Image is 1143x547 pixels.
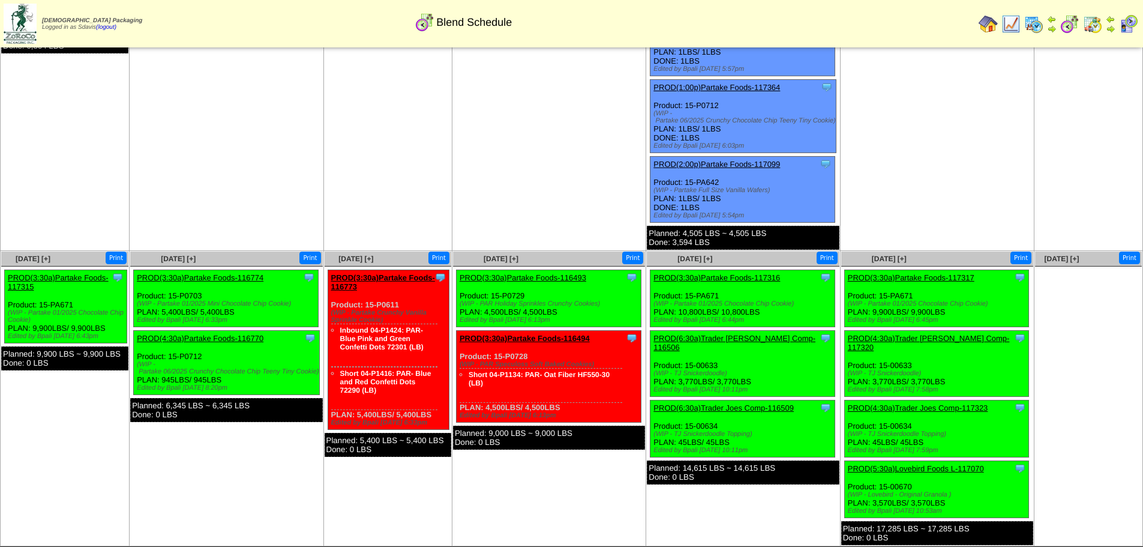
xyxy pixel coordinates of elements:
[848,507,1029,515] div: Edited by Bpali [DATE] 10:53am
[106,252,127,264] button: Print
[137,361,319,375] div: (WIP ‐ Partake 06/2025 Crunchy Chocolate Chip Teeny Tiny Cookie)
[428,252,449,264] button: Print
[331,309,449,324] div: (WIP - Partake Crunchy Vanilla Sprinkle Cookie)
[137,334,263,343] a: PROD(4:30a)Partake Foods-116770
[1045,255,1079,263] a: [DATE] [+]
[331,273,435,291] a: PROD(3:30a)Partake Foods-116773
[5,270,127,343] div: Product: 15-PA671 PLAN: 9,900LBS / 9,900LBS
[42,17,142,31] span: Logged in as Sdavis
[1014,271,1026,283] img: Tooltip
[1001,14,1021,34] img: line_graph.gif
[1047,14,1057,24] img: arrowleft.gif
[1119,252,1140,264] button: Print
[979,14,998,34] img: home.gif
[653,334,815,352] a: PROD(6:30a)Trader [PERSON_NAME] Comp-116506
[130,398,322,422] div: Planned: 6,345 LBS ~ 6,345 LBS Done: 0 LBS
[820,402,832,414] img: Tooltip
[653,160,780,169] a: PROD(2:00p)Partake Foods-117099
[484,255,518,263] a: [DATE] [+]
[460,316,641,324] div: Edited by Bpali [DATE] 6:13pm
[821,81,833,93] img: Tooltip
[304,332,316,344] img: Tooltip
[96,24,116,31] a: (logout)
[460,300,641,307] div: (WIP - PAR Holiday Sprinkles Crunchy Cookies)
[137,300,318,307] div: (WIP - Partake 01/2025 Mini Chocolate Chip Cookie)
[469,370,610,387] a: Short 04-P1134: PAR- Oat Fiber HF550-30 (LB)
[137,384,319,391] div: Edited by Bpali [DATE] 8:20pm
[1106,14,1115,24] img: arrowleft.gif
[848,386,1029,393] div: Edited by Bpali [DATE] 7:58pm
[1119,14,1138,34] img: calendarcustomer.gif
[653,110,835,124] div: (WIP ‐ Partake 06/2025 Crunchy Chocolate Chip Teeny Tiny Cookie)
[848,431,1029,438] div: (WIP - TJ Snickerdoodle Topping)
[650,270,835,327] div: Product: 15-PA671 PLAN: 10,800LBS / 10,800LBS
[325,433,451,457] div: Planned: 5,400 LBS ~ 5,400 LBS Done: 0 LBS
[8,309,127,324] div: (WIP - Partake 01/2025 Chocolate Chip Cookie)
[1,346,128,370] div: Planned: 9,900 LBS ~ 9,900 LBS Done: 0 LBS
[1010,252,1031,264] button: Print
[650,80,836,153] div: Product: 15-P0712 PLAN: 1LBS / 1LBS DONE: 1LBS
[340,326,424,351] a: Inbound 04-P1424: PAR- Blue Pink and Green Confetti Dots 72301 (LB)
[820,158,832,170] img: Tooltip
[653,142,835,150] div: Edited by Bpali [DATE] 6:03pm
[650,157,835,223] div: Product: 15-PA642 PLAN: 1LBS / 1LBS DONE: 1LBS
[456,331,641,423] div: Product: 15-P0728 PLAN: 4,500LBS / 4,500LBS
[647,226,839,250] div: Planned: 4,505 LBS ~ 4,505 LBS Done: 3,594 LBS
[626,332,638,344] img: Tooltip
[848,491,1029,498] div: (WIP - Lovebird - Original Granola )
[328,270,449,430] div: Product: 15-P0611 PLAN: 5,400LBS / 5,400LBS
[844,400,1029,458] div: Product: 15-00634 PLAN: 45LBS / 45LBS
[817,252,838,264] button: Print
[460,273,586,282] a: PROD(3:30a)Partake Foods-116493
[650,400,835,458] div: Product: 15-00634 PLAN: 45LBS / 45LBS
[653,300,835,307] div: (WIP - Partake 01/2025 Chocolate Chip Cookie)
[820,332,832,344] img: Tooltip
[1106,24,1115,34] img: arrowright.gif
[653,403,794,413] a: PROD(6:30a)Trader Joes Comp-116509
[161,255,196,263] a: [DATE] [+]
[653,83,780,92] a: PROD(1:00p)Partake Foods-117364
[844,270,1029,327] div: Product: 15-PA671 PLAN: 9,900LBS / 9,900LBS
[1060,14,1079,34] img: calendarblend.gif
[453,426,645,450] div: Planned: 9,000 LBS ~ 9,000 LBS Done: 0 LBS
[653,65,835,73] div: Edited by Bpali [DATE] 5:57pm
[848,447,1029,454] div: Edited by Bpali [DATE] 7:59pm
[1014,332,1026,344] img: Tooltip
[434,271,446,283] img: Tooltip
[1047,24,1057,34] img: arrowright.gif
[8,273,109,291] a: PROD(3:30a)Partake Foods-117315
[1024,14,1043,34] img: calendarprod.gif
[460,412,641,419] div: Edited by Bpali [DATE] 6:13pm
[872,255,907,263] span: [DATE] [+]
[460,361,641,368] div: (WIP - PAR Speculoss Soft Baked Cookies)
[340,369,431,394] a: Short 04-P1416: PAR- Blue and Red Confetti Dots 72290 (LB)
[8,333,127,340] div: Edited by Bpali [DATE] 6:43pm
[622,252,643,264] button: Print
[331,419,449,426] div: Edited by Bpali [DATE] 6:33pm
[848,273,974,282] a: PROD(3:30a)Partake Foods-117317
[436,16,512,29] span: Blend Schedule
[112,271,124,283] img: Tooltip
[137,316,318,324] div: Edited by Bpali [DATE] 6:33pm
[134,270,319,327] div: Product: 15-P0703 PLAN: 5,400LBS / 5,400LBS
[134,331,319,395] div: Product: 15-P0712 PLAN: 945LBS / 945LBS
[647,461,839,485] div: Planned: 14,615 LBS ~ 14,615 LBS Done: 0 LBS
[4,4,37,44] img: zoroco-logo-small.webp
[42,17,142,24] span: [DEMOGRAPHIC_DATA] Packaging
[1014,462,1026,474] img: Tooltip
[653,386,835,393] div: Edited by Bpali [DATE] 10:11pm
[844,461,1029,518] div: Product: 15-00670 PLAN: 3,570LBS / 3,570LBS
[338,255,373,263] a: [DATE] [+]
[653,212,835,219] div: Edited by Bpali [DATE] 5:54pm
[677,255,712,263] a: [DATE] [+]
[16,255,50,263] a: [DATE] [+]
[653,316,835,324] div: Edited by Bpali [DATE] 6:44pm
[848,464,984,473] a: PROD(5:30a)Lovebird Foods L-117070
[415,13,434,32] img: calendarblend.gif
[303,271,315,283] img: Tooltip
